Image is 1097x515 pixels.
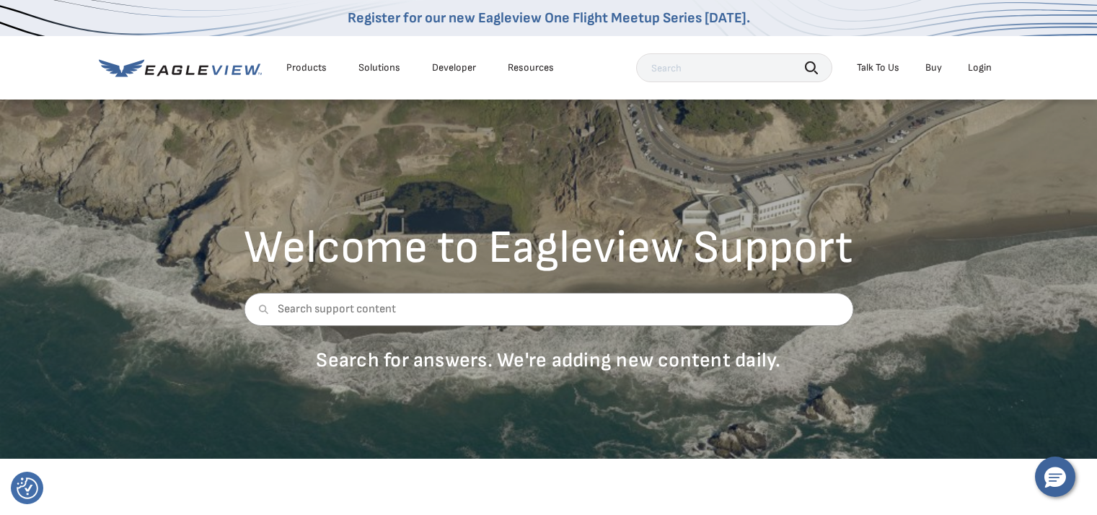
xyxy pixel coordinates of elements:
div: Products [286,61,327,74]
img: Revisit consent button [17,477,38,499]
a: Buy [925,61,942,74]
div: Resources [508,61,554,74]
input: Search support content [244,293,853,326]
input: Search [636,53,832,82]
p: Search for answers. We're adding new content daily. [244,348,853,373]
div: Login [968,61,992,74]
div: Talk To Us [857,61,899,74]
a: Register for our new Eagleview One Flight Meetup Series [DATE]. [348,9,750,27]
div: Solutions [358,61,400,74]
a: Developer [432,61,476,74]
button: Hello, have a question? Let’s chat. [1035,457,1075,497]
h2: Welcome to Eagleview Support [244,225,853,271]
button: Consent Preferences [17,477,38,499]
